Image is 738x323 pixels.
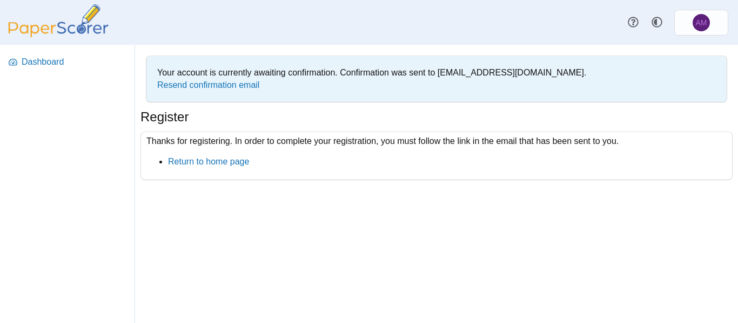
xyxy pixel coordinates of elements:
a: Dashboard [4,49,131,75]
h1: Register [140,108,189,126]
span: Andrea Mena - Cooper [693,14,710,31]
div: Your account is currently awaiting confirmation. Confirmation was sent to [EMAIL_ADDRESS][DOMAIN_... [152,61,721,97]
a: PaperScorer [4,30,112,39]
span: Andrea Mena - Cooper [696,19,707,26]
a: Return to home page [168,157,249,166]
div: Thanks for registering. In order to complete your registration, you must follow the link in the e... [140,132,733,181]
img: PaperScorer [4,4,112,37]
a: Resend confirmation email [157,80,259,90]
a: Andrea Mena - Cooper [674,10,728,36]
span: Dashboard [22,56,127,68]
